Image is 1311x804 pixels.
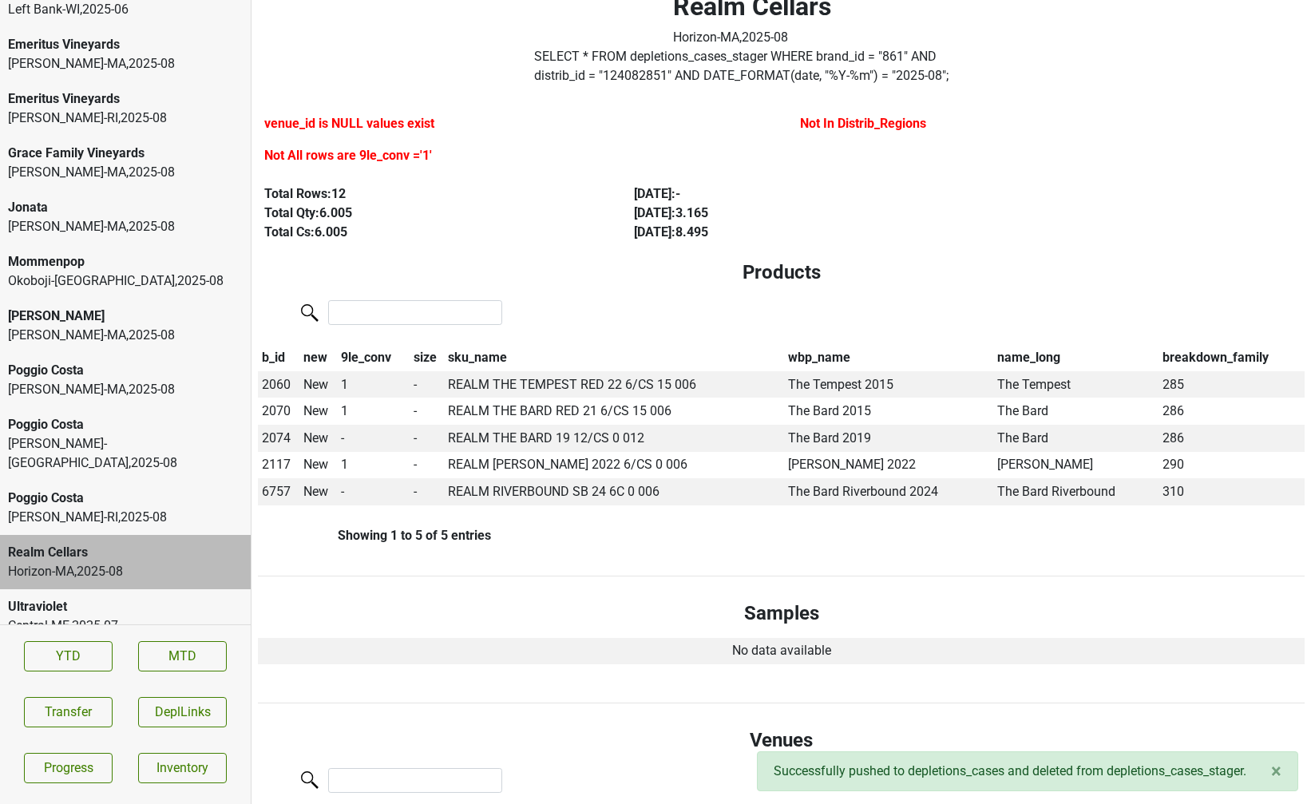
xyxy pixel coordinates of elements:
[993,344,1159,371] th: name_long: activate to sort column ascending
[262,430,291,446] span: 2074
[138,697,227,727] button: DeplLinks
[300,452,338,479] td: New
[634,223,967,242] div: [DATE] : 8.495
[410,425,444,452] td: -
[24,641,113,671] a: YTD
[993,371,1159,398] td: The Tempest
[8,144,243,163] div: Grace Family Vineyards
[337,371,410,398] td: 1
[444,371,785,398] td: REALM THE TEMPEST RED 22 6/CS 15 006
[300,344,338,371] th: new: activate to sort column ascending
[337,398,410,425] td: 1
[258,344,300,371] th: b_id: activate to sort column descending
[264,184,597,204] div: Total Rows: 12
[785,452,994,479] td: [PERSON_NAME] 2022
[8,562,243,581] div: Horizon-MA , 2025 - 08
[8,597,243,616] div: Ultraviolet
[271,729,1292,752] h4: Venues
[410,452,444,479] td: -
[8,307,243,326] div: [PERSON_NAME]
[785,425,994,452] td: The Bard 2019
[534,47,970,85] label: Click to copy query
[1159,425,1305,452] td: 286
[785,478,994,505] td: The Bard Riverbound 2024
[300,478,338,505] td: New
[258,528,491,543] div: Showing 1 to 5 of 5 entries
[8,616,243,636] div: Central-ME , 2025 - 07
[1159,344,1305,371] th: breakdown_family: activate to sort column ascending
[300,425,338,452] td: New
[8,35,243,54] div: Emeritus Vineyards
[993,425,1159,452] td: The Bard
[8,271,243,291] div: Okoboji-[GEOGRAPHIC_DATA] , 2025 - 08
[785,398,994,425] td: The Bard 2015
[8,109,243,128] div: [PERSON_NAME]-RI , 2025 - 08
[410,371,444,398] td: -
[1159,478,1305,505] td: 310
[8,198,243,217] div: Jonata
[300,398,338,425] td: New
[337,425,410,452] td: -
[337,478,410,505] td: -
[1271,760,1281,782] span: ×
[8,361,243,380] div: Poggio Costa
[300,371,338,398] td: New
[271,602,1292,625] h4: Samples
[264,146,432,165] label: Not All rows are 9le_conv ='1'
[8,508,243,527] div: [PERSON_NAME]-RI , 2025 - 08
[264,114,434,133] label: venue_id is NULL values exist
[8,163,243,182] div: [PERSON_NAME]-MA , 2025 - 08
[993,398,1159,425] td: The Bard
[138,641,227,671] a: MTD
[634,184,967,204] div: [DATE] : -
[410,398,444,425] td: -
[8,415,243,434] div: Poggio Costa
[1159,452,1305,479] td: 290
[337,344,410,371] th: 9le_conv: activate to sort column ascending
[264,204,597,223] div: Total Qty: 6.005
[410,478,444,505] td: -
[444,452,785,479] td: REALM [PERSON_NAME] 2022 6/CS 0 006
[258,638,1305,665] td: No data available
[634,204,967,223] div: [DATE] : 3.165
[138,753,227,783] a: Inventory
[8,54,243,73] div: [PERSON_NAME]-MA , 2025 - 08
[410,344,444,371] th: size: activate to sort column ascending
[444,478,785,505] td: REALM RIVERBOUND SB 24 6C 0 006
[8,434,243,473] div: [PERSON_NAME]-[GEOGRAPHIC_DATA] , 2025 - 08
[993,452,1159,479] td: [PERSON_NAME]
[757,751,1298,791] div: Successfully pushed to depletions_cases and deleted from depletions_cases_stager.
[24,753,113,783] a: Progress
[785,344,994,371] th: wbp_name: activate to sort column ascending
[1159,371,1305,398] td: 285
[8,217,243,236] div: [PERSON_NAME]-MA , 2025 - 08
[800,114,926,133] label: Not In Distrib_Regions
[444,425,785,452] td: REALM THE BARD 19 12/CS 0 012
[337,452,410,479] td: 1
[262,457,291,472] span: 2117
[264,223,597,242] div: Total Cs: 6.005
[1159,398,1305,425] td: 286
[8,252,243,271] div: Mommenpop
[673,28,831,47] div: Horizon-MA , 2025 - 08
[262,484,291,499] span: 6757
[993,478,1159,505] td: The Bard Riverbound
[8,543,243,562] div: Realm Cellars
[444,344,785,371] th: sku_name: activate to sort column ascending
[785,371,994,398] td: The Tempest 2015
[24,697,113,727] button: Transfer
[8,380,243,399] div: [PERSON_NAME]-MA , 2025 - 08
[8,326,243,345] div: [PERSON_NAME]-MA , 2025 - 08
[444,398,785,425] td: REALM THE BARD RED 21 6/CS 15 006
[262,377,291,392] span: 2060
[8,489,243,508] div: Poggio Costa
[271,261,1292,284] h4: Products
[8,89,243,109] div: Emeritus Vineyards
[262,403,291,418] span: 2070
